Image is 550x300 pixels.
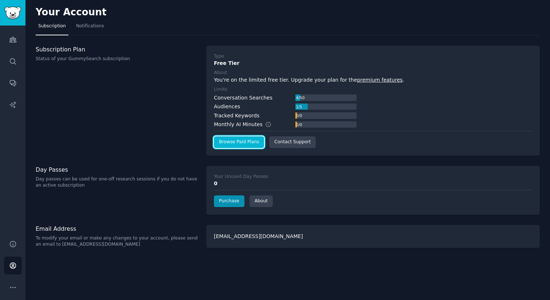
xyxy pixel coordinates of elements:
div: 0 / 0 [295,112,303,119]
div: Type [214,53,224,60]
div: Conversation Searches [214,94,272,102]
div: [EMAIL_ADDRESS][DOMAIN_NAME] [206,225,540,248]
div: Monthly AI Minutes [214,121,279,128]
h3: Email Address [36,225,199,233]
div: Free Tier [214,59,532,67]
a: premium features [357,77,403,83]
span: Subscription [38,23,66,30]
div: 0 / 0 [295,121,303,128]
div: 1 / 5 [295,104,303,110]
div: Your Unused Day Passes [214,174,268,180]
h2: Your Account [36,7,107,18]
div: 4 / 50 [295,94,305,101]
p: Status of your GummySearch subscription [36,56,199,62]
a: About [250,195,273,207]
a: Contact Support [269,136,316,148]
div: Audiences [214,103,240,110]
a: Browse Paid Plans [214,136,264,148]
a: Notifications [73,20,107,35]
a: Subscription [36,20,68,35]
p: Day passes can be used for one-off research sessions if you do not have an active subscription [36,176,199,189]
div: About [214,70,227,76]
div: Limits [214,86,227,93]
p: To modify your email or make any changes to your account, please send an email to [EMAIL_ADDRESS]... [36,235,199,248]
a: Purchase [214,195,244,207]
h3: Day Passes [36,166,199,174]
span: Notifications [76,23,104,30]
img: GummySearch logo [4,7,21,19]
div: 0 [214,180,532,187]
div: You're on the limited free tier. Upgrade your plan for the . [214,76,532,84]
div: Tracked Keywords [214,112,259,120]
h3: Subscription Plan [36,46,199,53]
